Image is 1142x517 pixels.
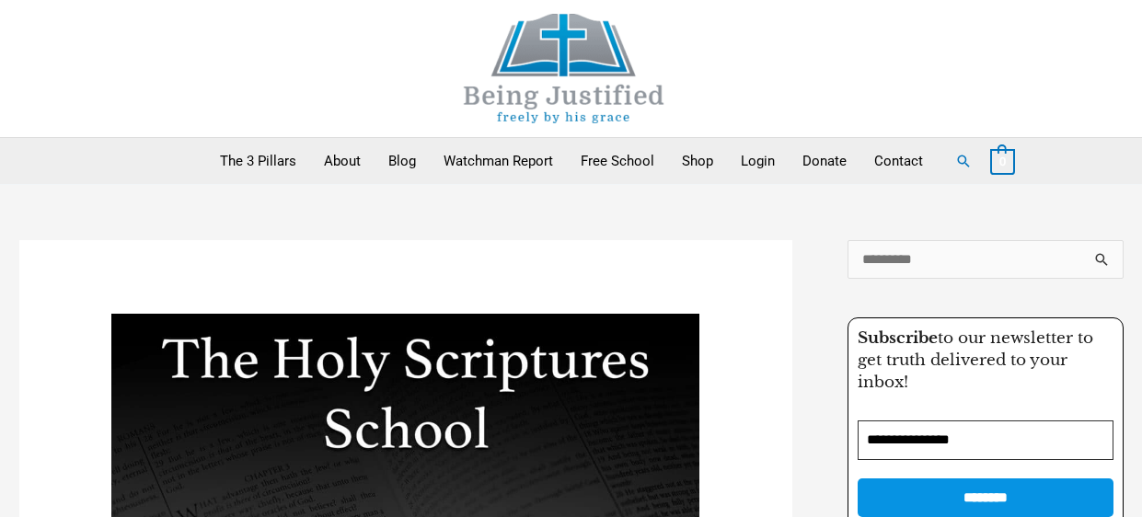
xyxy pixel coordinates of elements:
[426,14,702,123] img: Being Justified
[310,138,375,184] a: About
[668,138,727,184] a: Shop
[858,328,938,348] strong: Subscribe
[858,420,1113,460] input: Email Address *
[375,138,430,184] a: Blog
[858,328,1093,392] span: to our newsletter to get truth delivered to your inbox!
[430,138,567,184] a: Watchman Report
[990,153,1015,169] a: View Shopping Cart, empty
[955,153,972,169] a: Search button
[860,138,937,184] a: Contact
[206,138,310,184] a: The 3 Pillars
[567,138,668,184] a: Free School
[789,138,860,184] a: Donate
[999,155,1006,168] span: 0
[206,138,937,184] nav: Primary Site Navigation
[727,138,789,184] a: Login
